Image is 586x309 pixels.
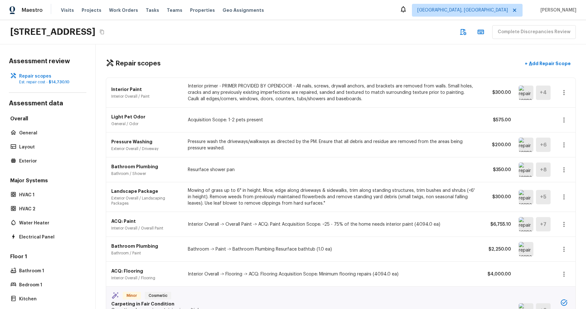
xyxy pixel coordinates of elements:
[482,194,511,200] p: $300.00
[519,86,533,100] img: repair scope asset
[61,7,74,13] span: Visits
[482,89,511,96] p: $300.00
[9,57,86,65] h4: Assessment review
[519,138,533,152] img: repair scope asset
[111,301,483,307] p: Carpeting in Fair Condition
[9,177,86,185] h5: Major Systems
[19,220,83,226] p: Water Heater
[188,221,475,228] p: Interior Overall -> Overall Paint -> ACQ: Paint Acquisition Scope: ~25 - 75% of the home needs in...
[124,292,140,299] span: Minor
[188,83,475,102] p: Interior primer - PRIMER PROVIDED BY OPENDOOR - All nails, screws, drywall anchors, and brackets ...
[519,162,533,177] img: repair scope asset
[9,115,86,124] h5: Overall
[111,146,180,151] p: Exterior Overall / Driveway
[482,221,511,228] p: $6,755.10
[188,139,475,151] p: Pressure wash the driveways/walkways as directed by the PM. Ensure that all debris and residue ar...
[111,218,180,224] p: ACQ: Paint
[519,217,533,231] img: repair scope asset
[111,196,180,206] p: Exterior Overall / Landscaping Packages
[146,292,170,299] span: Cosmetic
[111,188,180,194] p: Landscape Package
[188,271,475,277] p: Interior Overall -> Flooring -> ACQ: Flooring Acquisition Scope: Minimum flooring repairs (4094.0...
[111,163,180,170] p: Bathroom Plumbing
[519,190,533,204] img: repair scope asset
[19,73,83,79] p: Repair scopes
[146,8,159,12] span: Tasks
[19,130,83,136] p: General
[111,94,180,99] p: Interior Overall / Paint
[49,80,70,84] span: $14,730.10
[540,193,546,200] h5: + 5
[111,121,180,126] p: General / Odor
[519,242,533,256] img: repair scope asset
[528,60,571,67] p: Add Repair Scope
[482,271,511,277] p: $4,000.00
[540,141,547,148] h5: + 6
[19,192,83,198] p: HVAC 1
[111,171,180,176] p: Bathroom / Shower
[520,57,576,70] button: +Add Repair Scope
[19,268,83,274] p: Bathroom 1
[538,7,576,13] span: [PERSON_NAME]
[19,144,83,150] p: Layout
[188,117,475,123] p: Acquisition Scope: 1-2 pets present
[167,7,182,13] span: Teams
[9,253,86,261] h5: Floor 1
[98,28,106,36] button: Copy Address
[111,243,180,249] p: Bathroom Plumbing
[540,166,547,173] h5: + 8
[223,7,264,13] span: Geo Assignments
[111,275,180,281] p: Interior Overall / Flooring
[19,206,83,212] p: HVAC 2
[188,246,475,252] p: Bathroom -> Paint -> Bathroom Plumbing Resurface bathtub (1.0 ea)
[10,26,95,38] h2: [STREET_ADDRESS]
[111,251,180,256] p: Bathroom / Paint
[19,158,83,164] p: Exterior
[482,167,511,173] p: $350.00
[19,296,83,302] p: Kitchen
[188,187,475,207] p: Mowing of grass up to 6" in height. Mow, edge along driveways & sidewalks, trim along standing st...
[111,114,180,120] p: Light Pet Odor
[82,7,101,13] span: Projects
[111,226,180,231] p: Interior Overall / Overall Paint
[111,86,180,93] p: Interior Paint
[540,221,546,228] h5: + 7
[111,139,180,145] p: Pressure Washing
[115,59,161,68] h4: Repair scopes
[190,7,215,13] span: Properties
[188,167,475,173] p: Resurface shower pan
[22,7,43,13] span: Maestro
[109,7,138,13] span: Work Orders
[540,89,547,96] h5: + 4
[482,246,511,252] p: $2,250.00
[9,99,86,109] h4: Assessment data
[19,79,83,85] p: Est. repair cost -
[482,117,511,123] p: $575.00
[111,268,180,274] p: ACQ: Flooring
[417,7,508,13] span: [GEOGRAPHIC_DATA], [GEOGRAPHIC_DATA]
[19,234,83,240] p: Electrical Panel
[19,282,83,288] p: Bedroom 1
[482,142,511,148] p: $200.00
